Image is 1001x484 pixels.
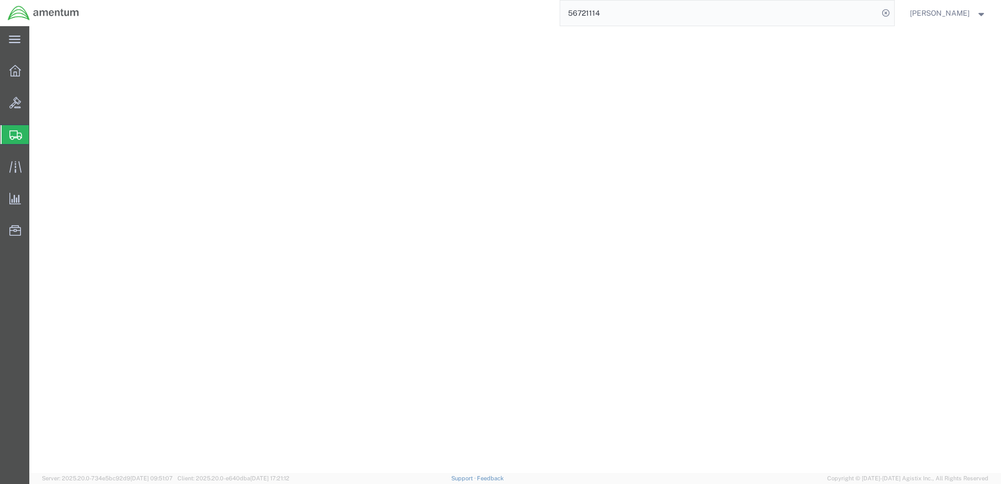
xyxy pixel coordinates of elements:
[451,475,477,481] a: Support
[827,474,988,483] span: Copyright © [DATE]-[DATE] Agistix Inc., All Rights Reserved
[910,7,970,19] span: ADRIAN RODRIGUEZ, JR
[42,475,173,481] span: Server: 2025.20.0-734e5bc92d9
[7,5,80,21] img: logo
[560,1,878,26] input: Search for shipment number, reference number
[130,475,173,481] span: [DATE] 09:51:07
[477,475,504,481] a: Feedback
[250,475,290,481] span: [DATE] 17:21:12
[177,475,290,481] span: Client: 2025.20.0-e640dba
[909,7,987,19] button: [PERSON_NAME]
[29,26,1001,473] iframe: FS Legacy Container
